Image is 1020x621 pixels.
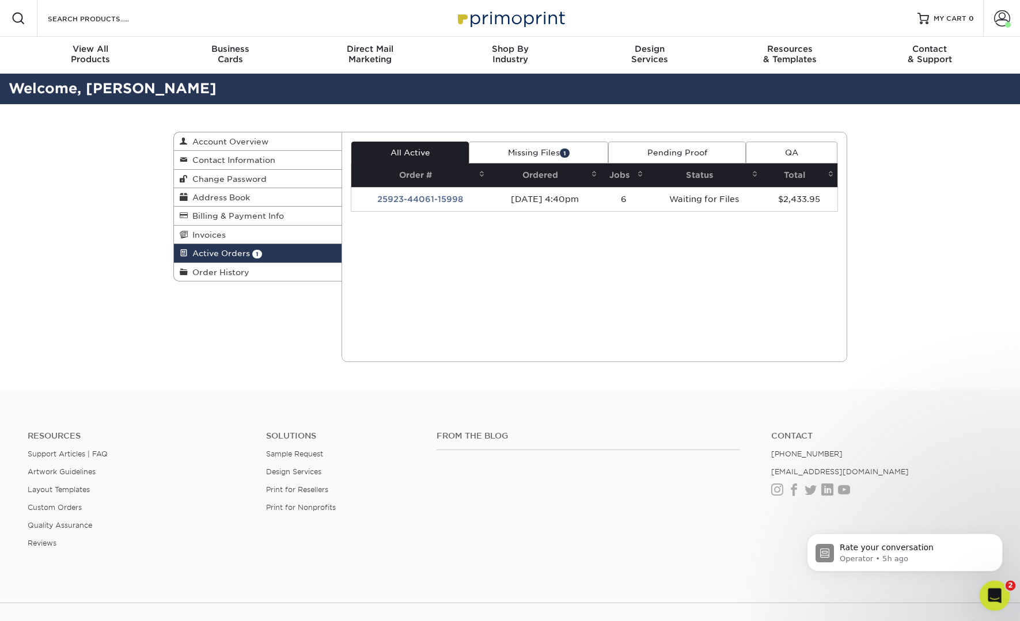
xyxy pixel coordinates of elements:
span: Address Book [188,193,250,202]
span: 1 [252,250,262,258]
img: Primoprint [453,6,568,31]
a: Contact [771,431,992,441]
a: Contact Information [174,151,342,169]
span: Contact [860,44,1000,54]
span: Change Password [188,174,267,184]
iframe: Intercom notifications message [790,509,1020,590]
a: QA [746,142,837,163]
td: [DATE] 4:40pm [488,187,601,211]
span: Business [160,44,300,54]
span: Design [580,44,720,54]
a: Missing Files1 [469,142,608,163]
div: Products [21,44,161,64]
td: 25923-44061-15998 [351,187,488,211]
th: Ordered [488,163,601,187]
th: Total [761,163,837,187]
a: Resources& Templates [720,37,860,74]
span: 2 [1006,581,1016,591]
a: Sample Request [266,449,323,458]
a: Custom Orders [28,503,82,512]
span: Contact Information [188,155,275,165]
a: Print for Resellers [266,485,328,494]
a: Support Articles | FAQ [28,449,108,458]
span: MY CART [934,14,966,24]
span: Billing & Payment Info [188,211,284,220]
a: Reviews [28,539,56,547]
a: [EMAIL_ADDRESS][DOMAIN_NAME] [771,467,909,476]
input: SEARCH PRODUCTS..... [47,12,159,25]
a: Design Services [266,467,321,476]
a: Direct MailMarketing [300,37,440,74]
div: & Templates [720,44,860,64]
th: Status [647,163,761,187]
span: Active Orders [188,249,250,258]
div: Cards [160,44,300,64]
span: Shop By [440,44,580,54]
h4: Solutions [266,431,419,441]
span: View All [21,44,161,54]
h4: Resources [28,431,249,441]
a: Active Orders 1 [174,244,342,262]
span: Resources [720,44,860,54]
a: View AllProducts [21,37,161,74]
span: Account Overview [188,137,268,146]
a: Pending Proof [608,142,746,163]
a: Billing & Payment Info [174,207,342,225]
a: Quality Assurance [28,521,92,529]
a: BusinessCards [160,37,300,74]
a: Account Overview [174,132,342,151]
a: Artwork Guidelines [28,467,96,476]
th: Jobs [601,163,647,187]
a: Address Book [174,188,342,207]
span: 1 [560,148,570,157]
a: Change Password [174,170,342,188]
div: Marketing [300,44,440,64]
td: $2,433.95 [761,187,837,211]
span: Invoices [188,230,226,239]
th: Order # [351,163,488,187]
span: Direct Mail [300,44,440,54]
a: Order History [174,263,342,281]
div: & Support [860,44,1000,64]
span: Order History [188,268,249,277]
iframe: Intercom live chat [980,581,1010,611]
td: 6 [601,187,647,211]
span: 0 [969,14,974,22]
a: Shop ByIndustry [440,37,580,74]
a: Invoices [174,226,342,244]
div: Industry [440,44,580,64]
td: Waiting for Files [647,187,761,211]
a: DesignServices [580,37,720,74]
h4: From the Blog [437,431,740,441]
a: Print for Nonprofits [266,503,336,512]
a: Layout Templates [28,485,90,494]
div: Services [580,44,720,64]
a: [PHONE_NUMBER] [771,449,843,458]
a: Contact& Support [860,37,1000,74]
a: All Active [351,142,469,163]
